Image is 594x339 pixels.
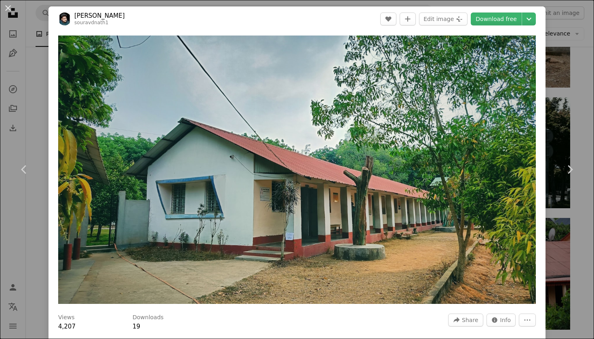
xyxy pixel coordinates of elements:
a: Next [546,131,594,208]
a: Download free [471,13,522,25]
span: Share [462,314,478,326]
button: Stats about this image [487,314,516,326]
h3: Views [58,314,75,322]
button: More Actions [519,314,536,326]
button: Like [380,13,396,25]
img: A white building with red roof sits outdoors. [58,36,536,304]
a: souravdnath1 [74,20,109,25]
button: Share this image [448,314,483,326]
button: Edit image [419,13,468,25]
h3: Downloads [133,314,164,322]
span: 19 [133,323,140,330]
a: [PERSON_NAME] [74,12,125,20]
button: Choose download size [522,13,536,25]
img: Go to Sourav Debnath's profile [58,13,71,25]
span: Info [500,314,511,326]
button: Zoom in on this image [58,36,536,304]
span: 4,207 [58,323,76,330]
button: Add to Collection [400,13,416,25]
